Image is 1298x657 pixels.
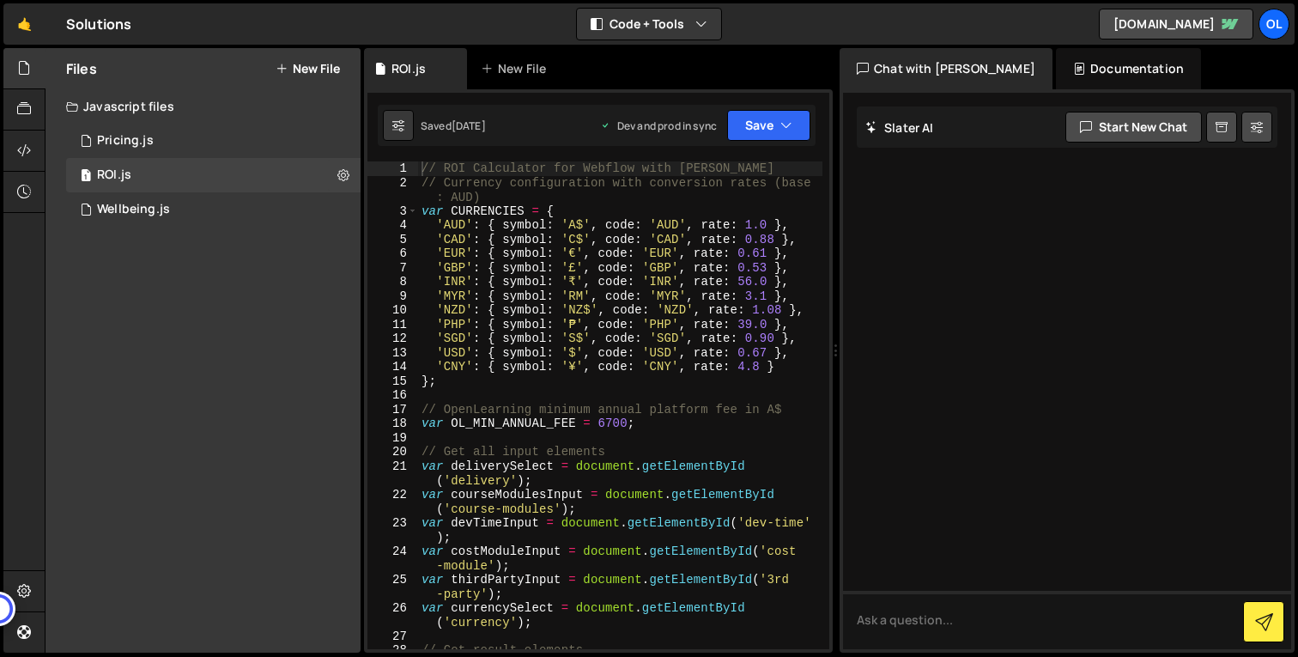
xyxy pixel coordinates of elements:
div: Saved [421,119,486,133]
div: Javascript files [45,89,361,124]
div: Documentation [1056,48,1201,89]
div: 14 [367,360,418,374]
div: Chat with [PERSON_NAME] [840,48,1052,89]
div: 15 [367,374,418,389]
a: OL [1259,9,1289,40]
div: ROI.js [97,167,131,183]
div: 18 [367,417,418,431]
div: 24 [367,544,418,573]
div: 13154/45393.js [66,158,361,192]
div: 6 [367,246,418,261]
div: 3 [367,204,418,219]
div: 7 [367,261,418,276]
div: 8 [367,275,418,289]
button: Code + Tools [577,9,721,40]
a: [DOMAIN_NAME] [1099,9,1253,40]
h2: Slater AI [865,119,934,136]
h2: Files [66,59,97,78]
div: ROI.js [391,60,426,77]
div: 10 [367,303,418,318]
div: 4 [367,218,418,233]
div: 9 [367,289,418,304]
div: 1 [367,161,418,176]
div: 16 [367,388,418,403]
div: 22 [367,488,418,516]
div: Wellbeing.js [97,202,170,217]
div: 13 [367,346,418,361]
button: New File [276,62,340,76]
div: Dev and prod in sync [600,119,717,133]
div: 20 [367,445,418,459]
span: 1 [81,170,91,184]
div: 13154/35150.js [66,124,361,158]
div: 13154/32625.js [66,192,361,227]
div: 19 [367,431,418,446]
div: 21 [367,459,418,488]
div: 26 [367,601,418,630]
div: 5 [367,233,418,247]
div: 27 [367,630,418,644]
div: 11 [367,318,418,332]
a: 🤙 [3,3,45,45]
div: [DATE] [452,119,486,133]
div: New File [481,60,553,77]
button: Save [727,110,810,141]
div: 17 [367,403,418,417]
div: 12 [367,332,418,346]
div: Pricing.js [97,133,154,149]
button: Start new chat [1065,112,1202,143]
div: 2 [367,176,418,204]
div: 23 [367,516,418,544]
div: Solutions [66,14,131,34]
div: 25 [367,573,418,601]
